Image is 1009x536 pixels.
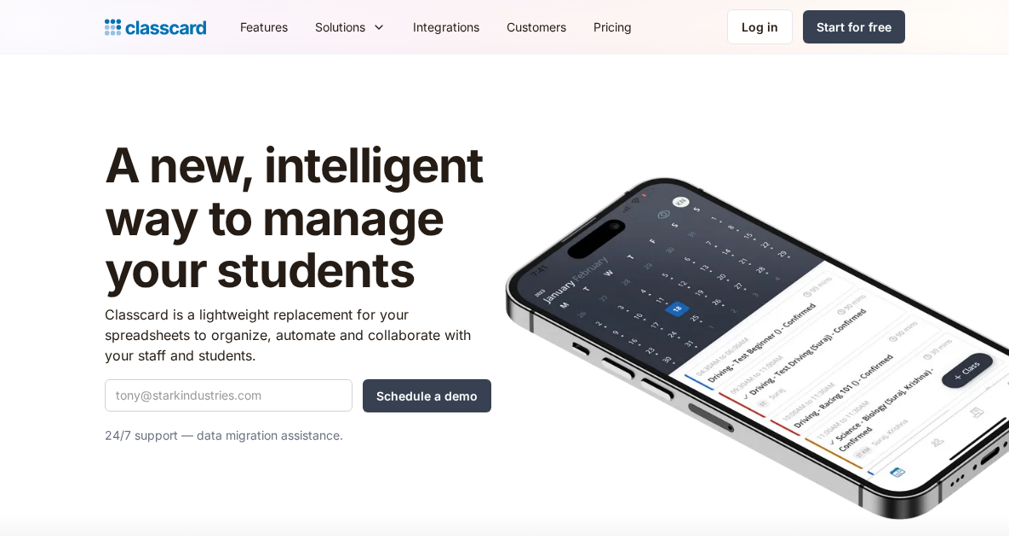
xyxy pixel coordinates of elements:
div: Start for free [817,18,891,36]
div: Log in [742,18,778,36]
p: 24/7 support — data migration assistance. [105,425,491,446]
a: Start for free [803,10,905,43]
a: Customers [493,8,580,46]
a: Pricing [580,8,645,46]
input: tony@starkindustries.com [105,379,353,412]
h1: A new, intelligent way to manage your students [105,140,491,297]
a: Logo [105,15,206,39]
div: Solutions [301,8,399,46]
a: Log in [727,9,793,44]
a: Integrations [399,8,493,46]
div: Solutions [315,18,365,36]
a: Features [226,8,301,46]
input: Schedule a demo [363,379,491,412]
p: Classcard is a lightweight replacement for your spreadsheets to organize, automate and collaborat... [105,304,491,366]
form: Quick Demo Form [105,379,491,412]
